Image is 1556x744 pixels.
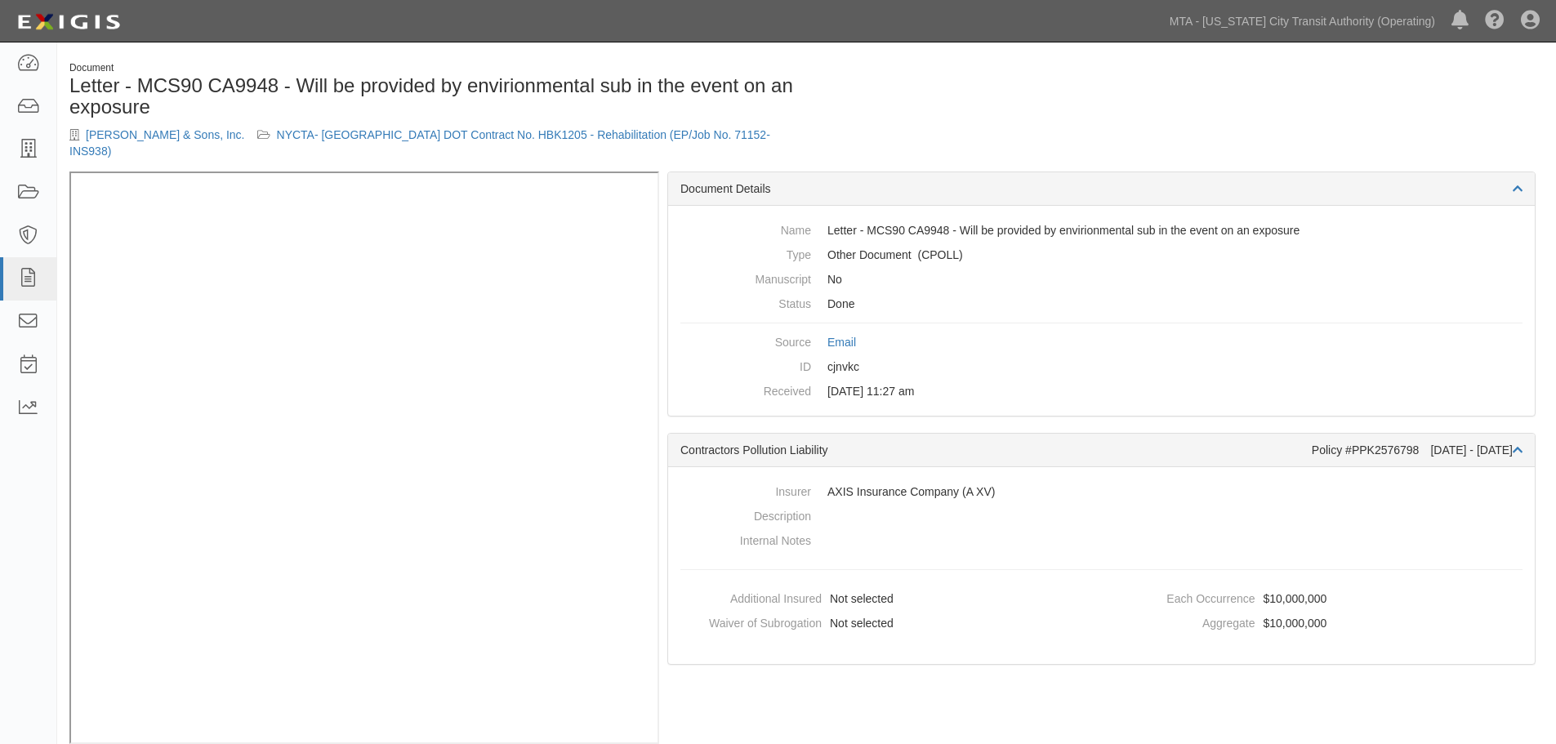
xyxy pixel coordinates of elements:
dt: Additional Insured [675,586,822,607]
dd: Letter - MCS90 CA9948 - Will be provided by envirionmental sub in the event on an exposure [680,218,1523,243]
div: Policy #PPK2576798 [DATE] - [DATE] [1312,442,1523,458]
a: [PERSON_NAME] & Sons, Inc. [86,128,245,141]
dt: Received [680,379,811,399]
dd: $10,000,000 [1108,586,1529,611]
i: Help Center - Complianz [1485,11,1505,31]
a: NYCTA- [GEOGRAPHIC_DATA] DOT Contract No. HBK1205 - Rehabilitation (EP/Job No. 71152-INS938) [69,128,770,158]
dd: AXIS Insurance Company (A XV) [680,479,1523,504]
dt: Each Occurrence [1108,586,1255,607]
dd: [DATE] 11:27 am [680,379,1523,403]
dd: Done [680,292,1523,316]
dt: Description [680,504,811,524]
dt: Name [680,218,811,238]
dd: Not selected [675,611,1095,635]
h1: Letter - MCS90 CA9948 - Will be provided by envirionmental sub in the event on an exposure [69,75,795,118]
dd: cjnvkc [680,354,1523,379]
div: Document Details [668,172,1535,206]
dt: ID [680,354,811,375]
div: Contractors Pollution Liability [680,442,1312,458]
a: MTA - [US_STATE] City Transit Authority (Operating) [1161,5,1443,38]
dt: Source [680,330,811,350]
dt: Manuscript [680,267,811,287]
img: logo-5460c22ac91f19d4615b14bd174203de0afe785f0fc80cf4dbbc73dc1793850b.png [12,7,125,37]
dt: Internal Notes [680,528,811,549]
dd: No [680,267,1523,292]
dt: Type [680,243,811,263]
dt: Aggregate [1108,611,1255,631]
dt: Status [680,292,811,312]
dd: $10,000,000 [1108,611,1529,635]
div: Document [69,61,795,75]
a: Email [827,336,856,349]
dt: Insurer [680,479,811,500]
dd: Contractors Pollution Liability [680,243,1523,267]
dt: Waiver of Subrogation [675,611,822,631]
dd: Not selected [675,586,1095,611]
